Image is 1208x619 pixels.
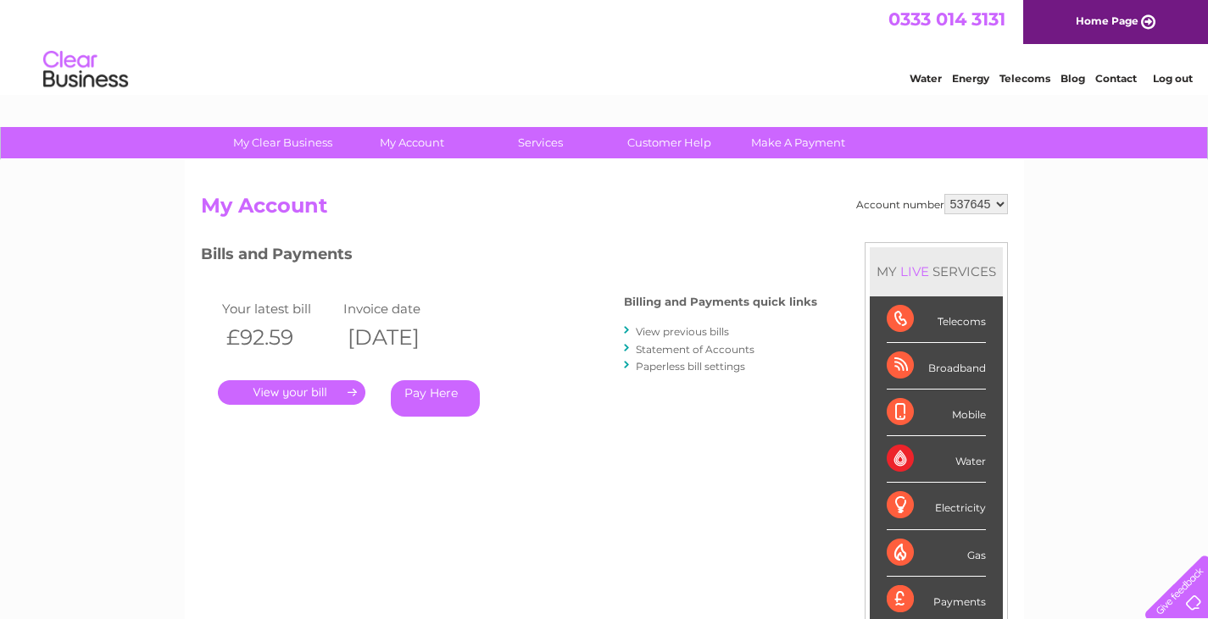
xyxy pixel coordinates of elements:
div: Gas [887,530,986,577]
th: £92.59 [218,320,340,355]
th: [DATE] [339,320,461,355]
h2: My Account [201,194,1008,226]
a: Log out [1153,72,1193,85]
h3: Bills and Payments [201,242,817,272]
a: Contact [1095,72,1137,85]
div: Broadband [887,343,986,390]
div: Mobile [887,390,986,436]
a: . [218,380,365,405]
a: Water [910,72,942,85]
div: Water [887,436,986,483]
h4: Billing and Payments quick links [624,296,817,308]
a: Statement of Accounts [636,343,754,356]
td: Invoice date [339,297,461,320]
img: logo.png [42,44,129,96]
a: Paperless bill settings [636,360,745,373]
a: Telecoms [999,72,1050,85]
div: Account number [856,194,1008,214]
div: Electricity [887,483,986,529]
a: My Clear Business [213,127,353,158]
a: Customer Help [599,127,739,158]
a: Blog [1060,72,1085,85]
a: Pay Here [391,380,480,417]
a: View previous bills [636,325,729,338]
a: Energy [952,72,989,85]
div: Telecoms [887,296,986,343]
a: 0333 014 3131 [888,8,1005,30]
a: Make A Payment [728,127,868,158]
div: MY SERVICES [870,247,1003,296]
td: Your latest bill [218,297,340,320]
div: LIVE [897,263,932,279]
a: My Account [342,127,482,158]
a: Services [470,127,610,158]
div: Clear Business is a trading name of Verastar Limited (registered in [GEOGRAPHIC_DATA] No. 3667643... [204,9,1005,82]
